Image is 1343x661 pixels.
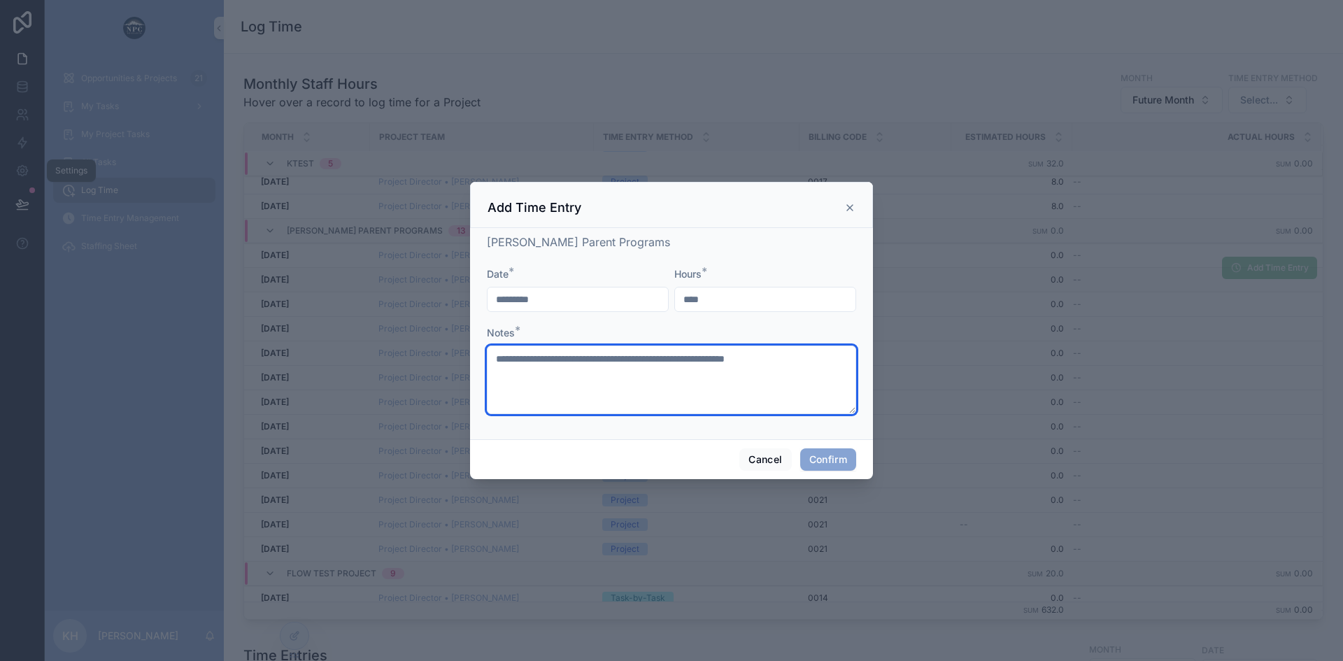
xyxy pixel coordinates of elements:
h3: Add Time Entry [488,199,581,216]
button: Cancel [739,448,791,471]
span: Date [487,268,509,280]
span: [PERSON_NAME] Parent Programs [487,235,670,249]
button: Confirm [800,448,856,471]
span: Hours [674,268,702,280]
span: Notes [487,327,515,339]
